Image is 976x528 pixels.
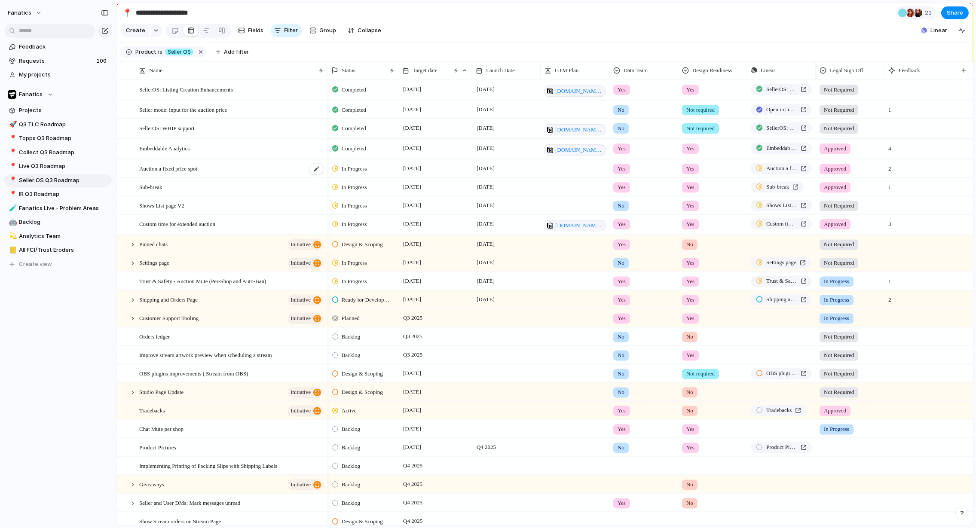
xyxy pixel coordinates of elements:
span: 4 [885,140,895,153]
span: 100 [96,57,108,65]
a: 🚀Q3 TLC Roadmap [4,118,112,131]
span: Implementing Printing of Packing Slips with Shipping Labels [139,461,277,470]
span: Not Required [824,388,854,397]
span: [DATE] [401,182,423,192]
button: Add filter [211,46,254,58]
span: Design Readiness [692,66,732,75]
div: 📍 [9,162,15,171]
span: Yes [618,277,626,286]
span: 2 [885,160,895,173]
span: [DOMAIN_NAME][URL] [555,125,603,134]
span: No [618,369,624,378]
span: Yes [618,85,626,94]
span: 1 [885,101,895,114]
a: [DOMAIN_NAME][URL] [545,220,606,231]
span: Active [342,406,357,415]
span: Share [947,9,963,17]
span: Name [149,66,162,75]
button: 🚀 [8,120,16,129]
span: Planned [342,314,360,323]
span: initiative [291,479,311,491]
span: Not Required [824,240,854,249]
span: Design & Scoping [342,240,383,249]
span: Collect Q3 Roadmap [19,148,109,157]
span: [DOMAIN_NAME][URL] [555,87,603,95]
span: Create [126,26,145,35]
button: Seller OS [163,47,195,57]
button: 🤖 [8,218,16,226]
span: [DATE] [401,405,423,415]
span: Not Required [824,106,854,114]
span: No [618,351,624,360]
span: Giveaways [139,479,164,489]
div: 🧪 [9,203,15,213]
span: Not Required [824,259,854,267]
span: Q4 2025 [474,442,498,452]
span: No [686,406,693,415]
span: Completed [342,124,366,133]
span: OBS plugins improvements ( Stream from OBS) [139,368,248,378]
span: Custom time for extended auction [139,219,215,229]
span: No [618,106,624,114]
span: In Progress [342,220,367,229]
span: initiative [291,312,311,324]
span: 2 [885,291,895,304]
span: [DATE] [474,104,497,115]
span: Create view [19,260,52,269]
span: Tradebacks [139,405,165,415]
button: 📍 [8,176,16,185]
span: Settings page [139,257,169,267]
a: Requests100 [4,55,112,67]
span: initiative [291,294,311,306]
span: Yes [686,277,695,286]
span: No [618,388,624,397]
button: Fanatics [4,88,112,101]
span: Q4 2025 [401,461,425,471]
span: Pinned chats [139,239,168,249]
span: OBS plugins improvements ( Stream from OBS) [766,369,797,378]
div: 📍 [9,147,15,157]
span: [DATE] [474,163,497,174]
span: Yes [618,296,626,304]
span: Not Required [824,333,854,341]
span: Not required [686,106,715,114]
button: initiative [288,479,323,490]
span: is [158,48,162,56]
span: Not Required [824,351,854,360]
span: [DATE] [474,143,497,153]
button: Filter [271,24,302,37]
a: 📍Seller OS Q3 Roadmap [4,174,112,187]
button: Group [305,24,341,37]
a: 🧪Fanatics Live - Problem Areas [4,202,112,215]
span: initiative [291,405,311,417]
span: fanatics [8,9,31,17]
span: Studio Page Update [139,387,184,397]
button: Create view [4,258,112,271]
span: Yes [686,425,695,433]
a: My projects [4,68,112,81]
span: Fields [248,26,264,35]
div: 📍Live Q3 Roadmap [4,160,112,173]
span: Filter [285,26,298,35]
span: Shows List page V2 [766,201,797,210]
span: SellerOS: Listing Creation Enhancements [139,84,233,94]
span: Chat Mute per shop [139,424,184,433]
span: No [618,443,624,452]
button: 📍 [8,134,16,143]
span: [DATE] [401,387,423,397]
span: [DATE] [474,239,497,249]
span: No [618,259,624,267]
span: [DATE] [401,276,423,286]
span: Completed [342,144,366,153]
span: Approved [824,220,846,229]
span: Data Team [624,66,648,75]
a: 📒All FCI/Trust Eroders [4,244,112,256]
span: Approved [824,165,846,173]
span: Yes [686,144,695,153]
span: Product Pictures [766,443,797,452]
span: 1 [885,178,895,192]
span: Settings page [766,258,796,267]
span: In Progress [342,183,367,192]
span: Linear [761,66,775,75]
span: Q3 2025 [401,313,425,323]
